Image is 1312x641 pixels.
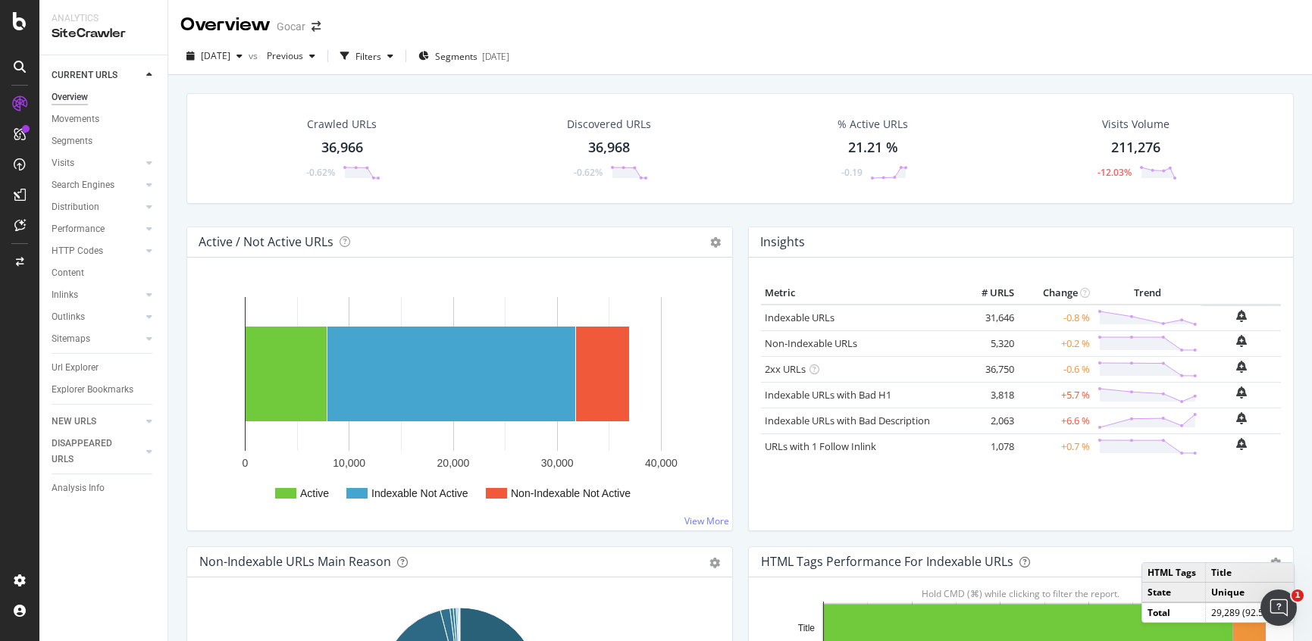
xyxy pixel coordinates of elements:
[312,21,321,32] div: arrow-right-arrow-left
[1018,330,1094,356] td: +0.2 %
[180,44,249,68] button: [DATE]
[52,111,99,127] div: Movements
[588,138,630,158] div: 36,968
[957,433,1018,459] td: 1,078
[765,414,930,427] a: Indexable URLs with Bad Description
[760,232,805,252] h4: Insights
[321,138,363,158] div: 36,966
[249,49,261,62] span: vs
[1236,310,1247,322] div: bell-plus
[437,457,470,469] text: 20,000
[52,265,84,281] div: Content
[52,480,157,496] a: Analysis Info
[52,133,92,149] div: Segments
[574,166,603,179] div: -0.62%
[52,287,78,303] div: Inlinks
[52,331,142,347] a: Sitemaps
[1094,282,1201,305] th: Trend
[1260,589,1297,626] iframe: Intercom live chat
[52,382,157,398] a: Explorer Bookmarks
[435,50,478,63] span: Segments
[52,221,105,237] div: Performance
[52,89,88,105] div: Overview
[412,44,515,68] button: Segments[DATE]
[1098,166,1132,179] div: -12.03%
[333,457,365,469] text: 10,000
[52,199,99,215] div: Distribution
[52,25,155,42] div: SiteCrawler
[848,138,898,158] div: 21.21 %
[52,199,142,215] a: Distribution
[52,414,142,430] a: NEW URLS
[1292,589,1304,602] span: 1
[261,44,321,68] button: Previous
[307,117,377,132] div: Crawled URLs
[1206,602,1294,622] td: 29,289 (92.55 %)
[52,89,157,105] a: Overview
[765,336,857,350] a: Non-Indexable URLs
[52,265,157,281] a: Content
[52,155,74,171] div: Visits
[52,414,96,430] div: NEW URLS
[52,309,85,325] div: Outlinks
[765,439,876,453] a: URLs with 1 Follow Inlink
[1270,558,1281,568] div: gear
[1142,582,1206,602] td: State
[52,360,157,376] a: Url Explorer
[1018,433,1094,459] td: +0.7 %
[52,436,142,467] a: DISAPPEARED URLS
[838,117,908,132] div: % Active URLs
[710,237,721,248] i: Options
[765,388,891,402] a: Indexable URLs with Bad H1
[52,133,157,149] a: Segments
[52,67,142,83] a: CURRENT URLS
[1018,305,1094,331] td: -0.8 %
[765,362,806,376] a: 2xx URLs
[52,243,103,259] div: HTTP Codes
[1018,382,1094,408] td: +5.7 %
[957,282,1018,305] th: # URLS
[180,12,271,38] div: Overview
[52,360,99,376] div: Url Explorer
[1142,602,1206,622] td: Total
[1236,335,1247,347] div: bell-plus
[199,554,391,569] div: Non-Indexable URLs Main Reason
[645,457,678,469] text: 40,000
[52,309,142,325] a: Outlinks
[1111,138,1160,158] div: 211,276
[1018,408,1094,433] td: +6.6 %
[684,514,729,527] a: View More
[761,282,958,305] th: Metric
[334,44,399,68] button: Filters
[52,177,142,193] a: Search Engines
[355,50,381,63] div: Filters
[201,49,230,62] span: 2025 Aug. 30th
[1102,117,1170,132] div: Visits Volume
[1236,438,1247,450] div: bell-plus
[52,111,157,127] a: Movements
[1018,356,1094,382] td: -0.6 %
[199,282,720,518] svg: A chart.
[52,331,90,347] div: Sitemaps
[52,243,142,259] a: HTTP Codes
[957,408,1018,433] td: 2,063
[1142,563,1206,583] td: HTML Tags
[52,155,142,171] a: Visits
[761,554,1013,569] div: HTML Tags Performance for Indexable URLs
[277,19,305,34] div: Gocar
[1206,563,1294,583] td: Title
[52,221,142,237] a: Performance
[52,67,117,83] div: CURRENT URLS
[52,287,142,303] a: Inlinks
[482,50,509,63] div: [DATE]
[1018,282,1094,305] th: Change
[371,487,468,499] text: Indexable Not Active
[957,382,1018,408] td: 3,818
[957,356,1018,382] td: 36,750
[709,558,720,568] div: gear
[1236,361,1247,373] div: bell-plus
[1236,386,1247,399] div: bell-plus
[957,330,1018,356] td: 5,320
[957,305,1018,331] td: 31,646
